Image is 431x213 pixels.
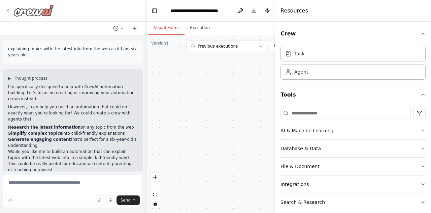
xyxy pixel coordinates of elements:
p: Would you like me to build an automation that can explain topics with the latest web info in a si... [8,149,137,173]
button: zoom out [151,182,160,190]
div: Agent [294,69,308,75]
span: Thought process [14,76,47,81]
button: Hide left sidebar [150,6,159,16]
button: zoom in [151,173,160,182]
img: Logo [13,4,54,17]
button: Switch to previous chat [110,24,127,32]
button: Previous executions [187,41,267,52]
li: that's perfect for a six-year-old's understanding [8,136,137,149]
button: Send [117,195,140,205]
p: However, I can help you build an automation that could do exactly what you're looking for! We cou... [8,104,137,122]
li: into child-friendly explanations [8,130,137,136]
div: Crew [280,43,426,85]
button: Integrations [280,176,426,193]
span: ▶ [8,76,11,81]
button: Tools [280,85,426,104]
button: Improve this prompt [5,195,15,205]
button: Execution [185,21,215,35]
h4: Resources [280,7,308,15]
button: Visual Editor [148,21,185,35]
button: Crew [280,24,426,43]
div: Task [294,50,304,57]
button: Click to speak your automation idea [106,195,115,205]
div: Database & Data [280,145,321,152]
strong: Simplify complex topics [8,131,62,136]
button: Database & Data [280,140,426,157]
strong: Generate engaging content [8,137,71,142]
button: ▶Thought process [8,76,47,81]
li: on any topic from the web [8,124,137,130]
button: Upload files [95,195,104,205]
div: React Flow controls [151,173,160,208]
div: File & Document [280,163,320,170]
div: Search & Research [280,199,325,206]
span: Send [121,197,131,203]
button: toggle interactivity [151,199,160,208]
div: Integrations [280,181,309,188]
div: AI & Machine Learning [280,127,333,134]
nav: breadcrumb [170,7,230,14]
p: explaining topics with the latest info from the web as if I am six years old [8,46,137,58]
button: fit view [151,190,160,199]
p: I'm specifically designed to help with CrewAI automation building. Let's focus on creating or imp... [8,84,137,102]
strong: Research the latest information [8,125,81,130]
div: Version 1 [151,41,169,46]
span: Previous executions [198,44,238,49]
button: Search & Research [280,193,426,211]
button: Start a new chat [129,24,140,32]
button: AI & Machine Learning [280,122,426,139]
button: File & Document [280,158,426,175]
